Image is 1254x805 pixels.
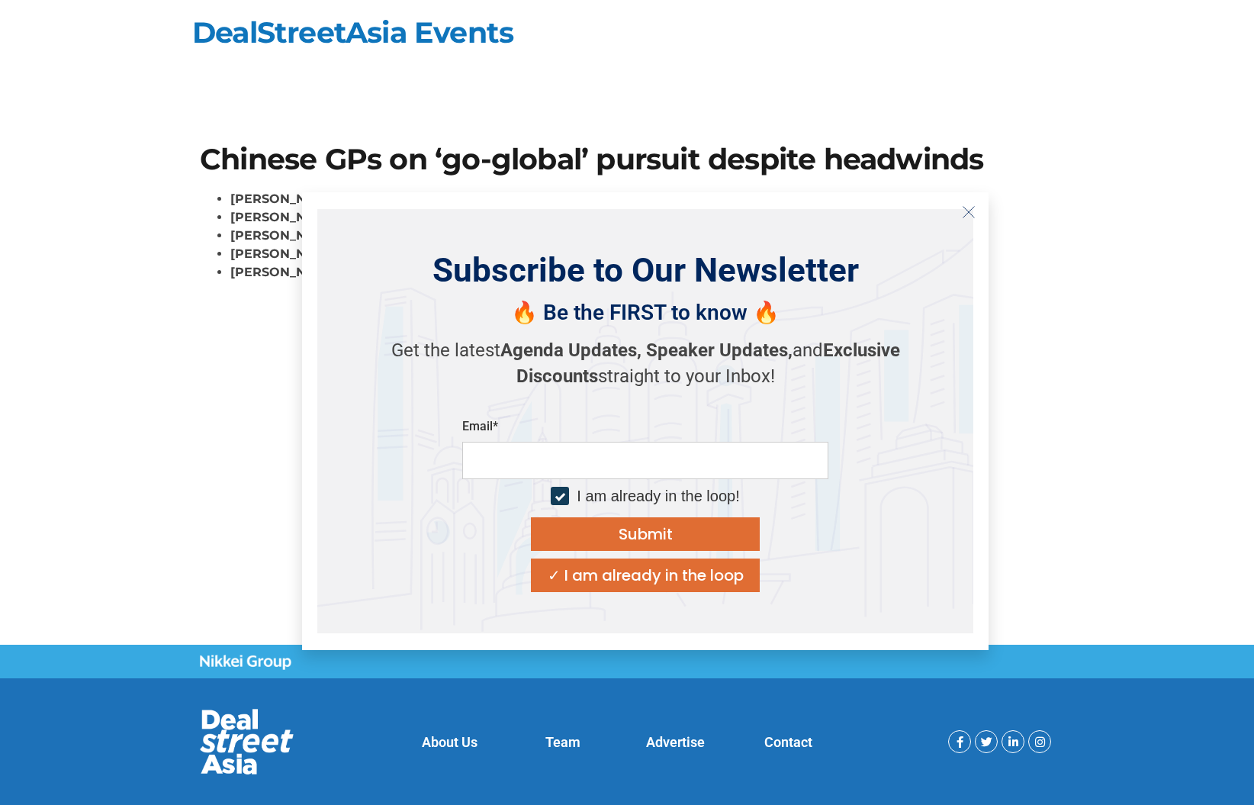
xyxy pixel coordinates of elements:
strong: [PERSON_NAME] [230,210,339,224]
a: About Us [422,734,477,750]
strong: [PERSON_NAME] [230,192,339,206]
strong: [PERSON_NAME] [230,228,339,243]
a: Advertise [646,734,705,750]
li: , Managing Partner, [230,227,1054,245]
a: DealStreetAsia Events [192,14,513,50]
a: Team [545,734,580,750]
li: , Founding Partner, [230,245,1054,263]
li: , Partner, [230,190,1054,208]
a: Contact [764,734,812,750]
strong: [PERSON_NAME] [230,265,339,279]
img: Nikkei Group [200,655,291,670]
strong: [PERSON_NAME] [230,246,339,261]
li: , Reporter, [230,263,1054,282]
h1: Chinese GPs on ‘go-global’ pursuit despite headwinds [200,145,1054,174]
li: , Founder & CEO, [230,208,1054,227]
